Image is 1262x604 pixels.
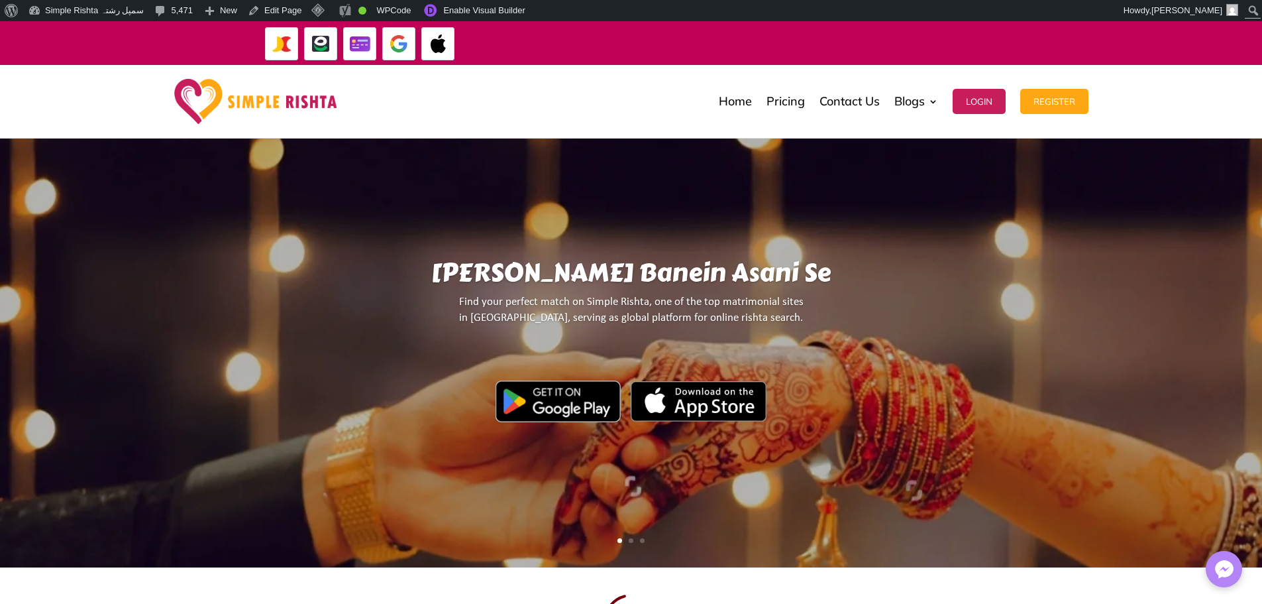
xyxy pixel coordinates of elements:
[640,538,645,543] a: 3
[617,538,622,543] a: 1
[164,294,1097,337] p: Find your perfect match on Simple Rishta, one of the top matrimonial sites in [GEOGRAPHIC_DATA], ...
[496,381,621,422] img: Google Play
[953,68,1006,135] a: Login
[164,258,1097,294] h1: [PERSON_NAME] Banein Asani Se
[358,7,366,15] div: Good
[629,538,633,543] a: 2
[766,68,805,135] a: Pricing
[1211,556,1237,583] img: Messenger
[1151,5,1222,15] span: [PERSON_NAME]
[894,68,938,135] a: Blogs
[953,89,1006,114] button: Login
[819,68,880,135] a: Contact Us
[719,68,752,135] a: Home
[1020,68,1088,135] a: Register
[1020,89,1088,114] button: Register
